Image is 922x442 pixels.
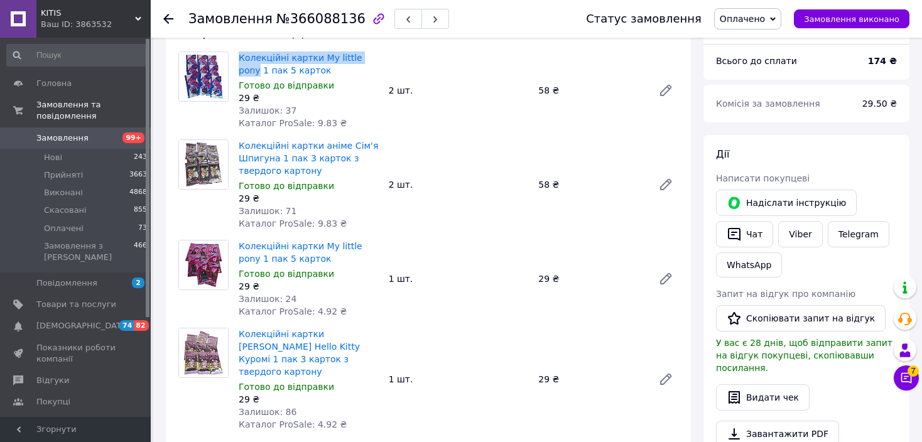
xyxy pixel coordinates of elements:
a: Viber [778,221,822,247]
span: Замовлення [188,11,273,26]
div: Ваш ID: 3863532 [41,19,151,30]
span: Залишок: 86 [239,407,296,417]
span: Замовлення виконано [804,14,899,24]
span: Оплачені [44,223,84,234]
span: 3663 [129,170,147,181]
span: Всього до сплати [716,56,797,66]
span: 99+ [122,132,144,143]
span: Прийняті [44,170,83,181]
span: Залишок: 37 [239,105,296,116]
img: Колекційні картки Sanrio Kuromi Hello Kitty Куромі 1 пак 3 карток з твердого картону [179,328,228,377]
span: 243 [134,152,147,163]
span: Каталог ProSale: 4.92 ₴ [239,419,347,429]
span: Запит на відгук про компанію [716,289,855,299]
input: Пошук [6,44,148,67]
span: Відгуки [36,375,69,386]
span: 82 [134,320,148,331]
span: 466 [134,240,147,263]
span: Дії [716,148,729,160]
div: 58 ₴ [533,82,648,99]
span: Замовлення та повідомлення [36,99,151,122]
span: Комісія за замовлення [716,99,820,109]
a: Редагувати [653,367,678,392]
span: 29.50 ₴ [862,99,897,109]
div: 29 ₴ [239,280,379,293]
span: Готово до відправки [239,181,334,191]
b: 174 ₴ [868,56,897,66]
a: Редагувати [653,78,678,103]
span: Головна [36,78,72,89]
span: Замовлення з [PERSON_NAME] [44,240,134,263]
span: Готово до відправки [239,382,334,392]
span: Скасовані [44,205,87,216]
a: WhatsApp [716,252,782,278]
span: Написати покупцеві [716,173,810,183]
span: Товари в замовленні (4) [178,28,305,40]
div: 29 ₴ [239,393,379,406]
span: Готово до відправки [239,80,334,90]
button: Видати чек [716,384,810,411]
span: Каталог ProSale: 9.83 ₴ [239,218,347,229]
div: 29 ₴ [533,370,648,388]
span: №366088136 [276,11,366,26]
span: 855 [134,205,147,216]
div: 29 ₴ [239,92,379,104]
div: 2 шт. [384,176,534,193]
span: [DEMOGRAPHIC_DATA] [36,320,129,331]
a: Колекційні картки My little pony 1 пак 5 карток [239,241,362,264]
img: Колекційні картки My little pony 1 пак 5 карток [179,52,228,101]
div: 29 ₴ [239,192,379,205]
div: 2 шт. [384,82,534,99]
div: 58 ₴ [533,176,648,193]
span: Залишок: 71 [239,206,296,216]
span: Каталог ProSale: 4.92 ₴ [239,306,347,316]
img: Колекційні картки аніме Сім'я Шпигуна 1 пак 3 карток з твердого картону [179,140,228,189]
span: Готово до відправки [239,269,334,279]
button: Надіслати інструкцію [716,190,857,216]
a: Колекційні картки [PERSON_NAME] Hello Kitty Куромі 1 пак 3 карток з твердого картону [239,329,360,377]
span: Показники роботи компанії [36,342,116,365]
div: 1 шт. [384,370,534,388]
span: Залишок: 24 [239,294,296,304]
span: Виконані [44,187,83,198]
span: Оплачено [720,14,765,24]
button: Скопіювати запит на відгук [716,305,886,331]
div: 1 шт. [384,270,534,288]
span: Повідомлення [36,278,97,289]
span: Покупці [36,396,70,407]
div: Статус замовлення [586,13,702,25]
div: Повернутися назад [163,13,173,25]
button: Чат з покупцем7 [894,365,919,391]
span: 4868 [129,187,147,198]
a: Редагувати [653,266,678,291]
span: 7 [908,365,919,377]
span: Замовлення [36,132,89,144]
a: Колекційні картки аніме Сім'я Шпигуна 1 пак 3 карток з твердого картону [239,141,378,176]
span: 73 [138,223,147,234]
a: Колекційні картки My little pony 1 пак 5 карток [239,53,362,75]
button: Чат [716,221,773,247]
button: Замовлення виконано [794,9,909,28]
span: Товари та послуги [36,299,116,310]
div: 29 ₴ [533,270,648,288]
span: KITIS [41,8,135,19]
span: 74 [119,320,134,331]
a: Редагувати [653,172,678,197]
img: Колекційні картки My little pony 1 пак 5 карток [179,240,228,289]
a: Telegram [828,221,889,247]
span: Нові [44,152,62,163]
span: 2 [132,278,144,288]
span: Каталог ProSale: 9.83 ₴ [239,118,347,128]
span: У вас є 28 днів, щоб відправити запит на відгук покупцеві, скопіювавши посилання. [716,338,892,373]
